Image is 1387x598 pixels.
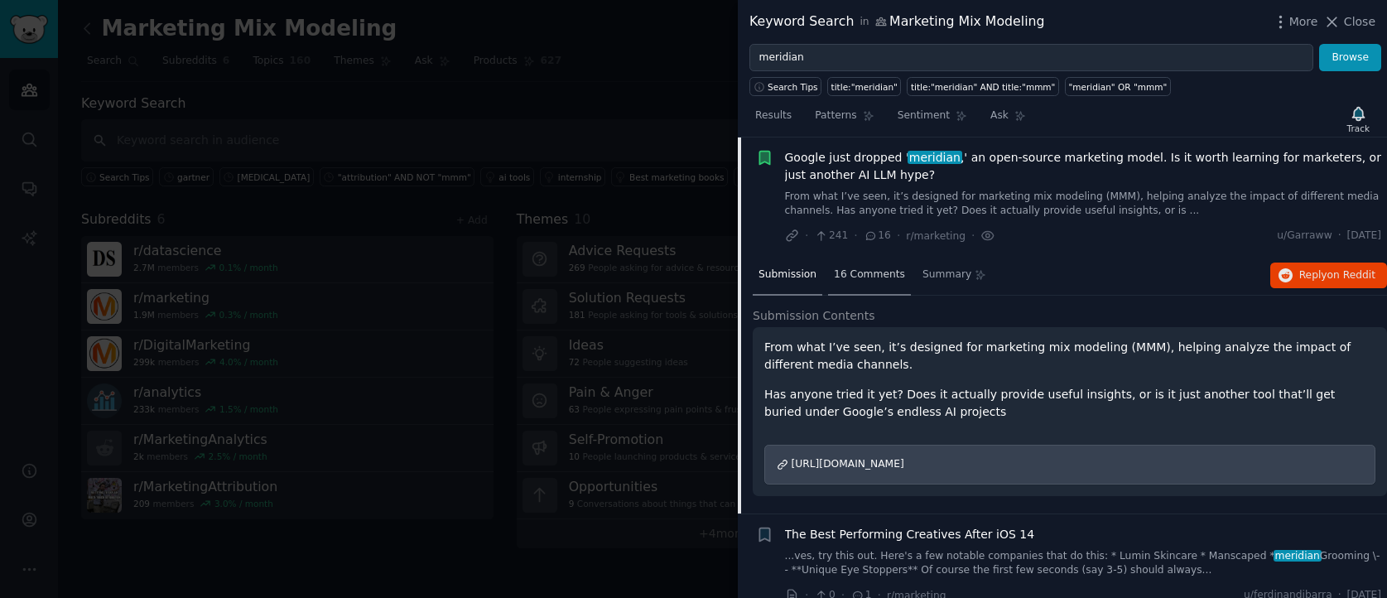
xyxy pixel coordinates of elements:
[1327,269,1375,281] span: on Reddit
[1289,13,1318,31] span: More
[1323,13,1375,31] button: Close
[805,227,808,244] span: ·
[785,149,1382,184] a: Google just dropped 'meridian,' an open-source marketing model. Is it worth learning for marketer...
[749,44,1313,72] input: Try a keyword related to your business
[1341,102,1375,137] button: Track
[922,268,971,282] span: Summary
[1338,229,1341,244] span: ·
[831,81,898,93] div: title:"meridian"
[1274,550,1322,562] span: meridian
[809,103,879,137] a: Patterns
[892,103,973,137] a: Sentiment
[764,445,1375,485] a: [URL][DOMAIN_NAME]
[768,81,818,93] span: Search Tips
[911,81,1056,93] div: title:"meridian" AND title:"mmm"
[759,268,816,282] span: Submission
[749,103,797,137] a: Results
[860,15,869,30] span: in
[749,12,1045,32] div: Keyword Search Marketing Mix Modeling
[1065,77,1171,96] a: "meridian" OR "mmm"
[785,549,1382,578] a: ...ves, try this out. Here's a few notable companies that do this: * Lumin Skincare * Manscaped *...
[1347,123,1370,134] div: Track
[1272,13,1318,31] button: More
[1347,229,1381,244] span: [DATE]
[834,268,905,282] span: 16 Comments
[1344,13,1375,31] span: Close
[792,458,904,470] span: [URL][DOMAIN_NAME]
[985,103,1032,137] a: Ask
[971,227,975,244] span: ·
[1319,44,1381,72] button: Browse
[908,151,962,164] span: meridian
[898,109,950,123] span: Sentiment
[749,77,821,96] button: Search Tips
[907,77,1059,96] a: title:"meridian" AND title:"mmm"
[785,190,1382,219] a: From what I’ve seen, it’s designed for marketing mix modeling (MMM), helping analyze the impact o...
[864,229,891,244] span: 16
[1068,81,1167,93] div: "meridian" OR "mmm"
[1270,263,1387,289] button: Replyon Reddit
[753,307,875,325] span: Submission Contents
[755,109,792,123] span: Results
[785,526,1035,543] a: The Best Performing Creatives After iOS 14
[854,227,857,244] span: ·
[827,77,901,96] a: title:"meridian"
[764,339,1375,374] p: From what I’ve seen, it’s designed for marketing mix modeling (MMM), helping analyze the impact o...
[897,227,900,244] span: ·
[764,386,1375,421] p: Has anyone tried it yet? Does it actually provide useful insights, or is it just another tool tha...
[1277,229,1332,244] span: u/Garraww
[1299,268,1375,283] span: Reply
[785,149,1382,184] span: Google just dropped ' ,' an open-source marketing model. Is it worth learning for marketers, or j...
[906,230,966,242] span: r/marketing
[990,109,1009,123] span: Ask
[814,229,848,244] span: 241
[815,109,856,123] span: Patterns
